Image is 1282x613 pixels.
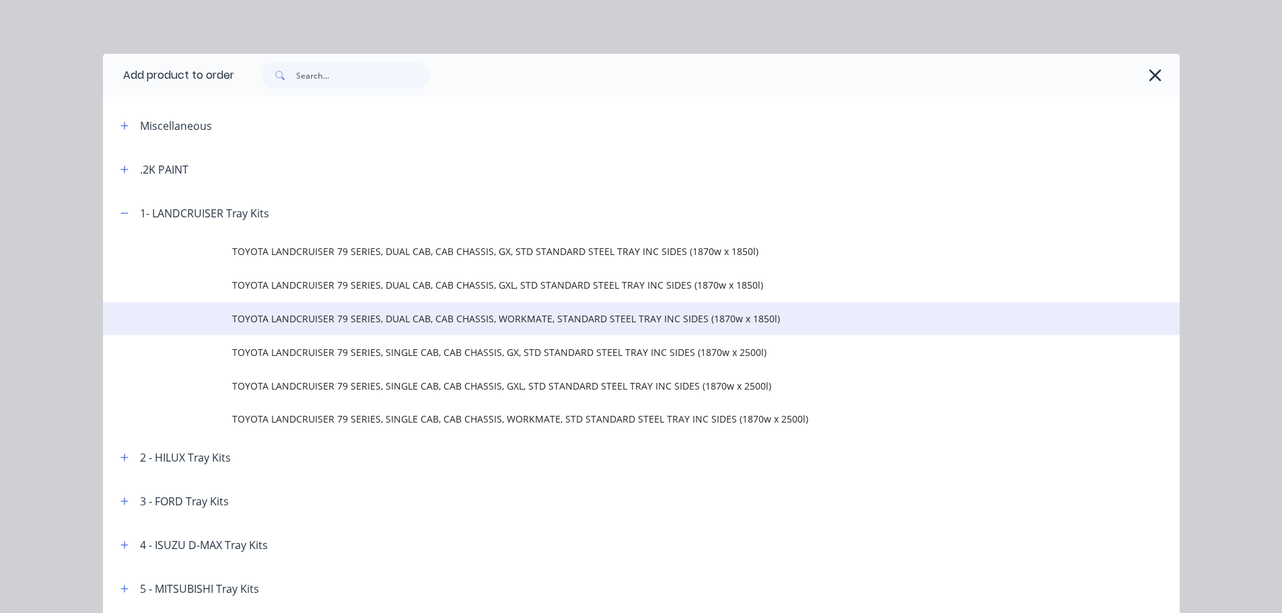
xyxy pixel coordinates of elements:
div: 1- LANDCRUISER Tray Kits [140,205,269,221]
div: 3 - FORD Tray Kits [140,493,229,509]
div: 2 - HILUX Tray Kits [140,449,231,466]
div: 4 - ISUZU D-MAX Tray Kits [140,537,268,553]
input: Search... [296,62,429,89]
span: TOYOTA LANDCRUISER 79 SERIES, SINGLE CAB, CAB CHASSIS, WORKMATE, STD STANDARD STEEL TRAY INC SIDE... [232,412,990,426]
div: Miscellaneous [140,118,212,134]
div: .2K PAINT [140,161,188,178]
span: TOYOTA LANDCRUISER 79 SERIES, DUAL CAB, CAB CHASSIS, GXL, STD STANDARD STEEL TRAY INC SIDES (1870... [232,278,990,292]
span: TOYOTA LANDCRUISER 79 SERIES, DUAL CAB, CAB CHASSIS, GX, STD STANDARD STEEL TRAY INC SIDES (1870w... [232,244,990,258]
span: TOYOTA LANDCRUISER 79 SERIES, SINGLE CAB, CAB CHASSIS, GX, STD STANDARD STEEL TRAY INC SIDES (187... [232,345,990,359]
span: TOYOTA LANDCRUISER 79 SERIES, DUAL CAB, CAB CHASSIS, WORKMATE, STANDARD STEEL TRAY INC SIDES (187... [232,312,990,326]
div: 5 - MITSUBISHI Tray Kits [140,581,259,597]
span: TOYOTA LANDCRUISER 79 SERIES, SINGLE CAB, CAB CHASSIS, GXL, STD STANDARD STEEL TRAY INC SIDES (18... [232,379,990,393]
div: Add product to order [103,54,234,97]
